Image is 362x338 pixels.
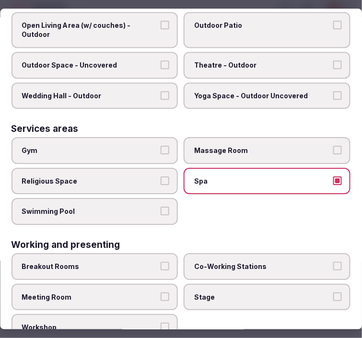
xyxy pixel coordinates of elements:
button: Breakout Rooms [161,262,170,270]
button: Massage Room [333,146,342,154]
span: Workshop [22,323,158,332]
button: Yoga Space - Outdoor Uncovered [333,91,342,100]
span: Theatre - Outdoor [195,60,331,70]
button: Stage [333,292,342,301]
button: Outdoor Patio [333,21,342,29]
button: Gym [161,146,170,154]
button: Swimming Pool [161,207,170,215]
span: Co-Working Stations [195,262,331,271]
button: Open Living Area (w/ couches) - Outdoor [161,21,170,29]
button: Outdoor Space - Uncovered [161,60,170,69]
span: Gym [22,146,158,155]
button: Spa [333,176,342,185]
span: Massage Room [195,146,331,155]
span: Outdoor Patio [195,21,331,30]
h3: Services areas [12,124,79,133]
span: Spa [195,176,331,186]
button: Wedding Hall - Outdoor [161,91,170,100]
button: Meeting Room [161,292,170,301]
span: Breakout Rooms [22,262,158,271]
span: Meeting Room [22,292,158,302]
span: Stage [195,292,331,302]
span: Outdoor Space - Uncovered [22,60,158,70]
h3: Working and presenting [12,240,120,249]
span: Yoga Space - Outdoor Uncovered [195,91,331,101]
button: Religious Space [161,176,170,185]
button: Co-Working Stations [333,262,342,270]
span: Religious Space [22,176,158,186]
span: Open Living Area (w/ couches) - Outdoor [22,21,158,39]
button: Theatre - Outdoor [333,60,342,69]
span: Wedding Hall - Outdoor [22,91,158,101]
button: Workshop [161,323,170,331]
span: Swimming Pool [22,207,158,216]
